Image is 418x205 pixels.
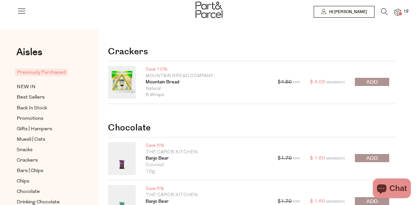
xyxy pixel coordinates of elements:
[327,9,367,15] span: Hi [PERSON_NAME]
[17,135,76,144] a: Muesli | Oats
[314,199,325,204] span: 1.60
[17,177,76,185] a: Chips
[310,80,313,85] span: $
[17,188,76,196] a: Chocolate
[293,200,300,204] span: RRP
[146,143,268,149] p: Save 6%
[17,156,76,164] a: Crackers
[281,80,292,85] s: 4.50
[15,69,68,76] span: Previously Purchased
[402,9,410,14] span: 12
[17,104,47,112] span: Back In Stock
[17,188,40,196] span: Chocolate
[146,155,268,162] a: Banjo Bear
[17,114,76,123] a: Promotions
[326,200,345,204] span: Members
[293,81,300,84] span: RRP
[146,73,268,79] p: Mountain Bread Company
[17,167,44,175] span: Bars | Chips
[326,81,345,84] span: Members
[281,199,292,204] s: 1.70
[293,157,300,161] span: RRP
[17,83,76,91] a: NEW IN
[314,80,325,85] span: 4.05
[146,79,268,86] a: Mountain Bread
[314,156,325,161] span: 1.60
[16,45,43,60] span: Aisles
[146,192,268,198] p: The Carob Kitchen
[278,80,281,85] span: $
[278,156,281,161] span: $
[146,92,268,98] p: 8 Wraps
[146,186,268,192] p: Save 6%
[17,83,36,91] span: NEW IN
[394,9,401,16] a: 12
[108,38,396,61] h2: Crackers
[314,6,374,18] a: Hi [PERSON_NAME]
[17,94,76,102] a: Best Sellers
[17,178,29,185] span: Chips
[17,125,76,133] a: Gifts | Hampers
[196,2,222,18] img: Part&Parcel
[17,167,76,175] a: Bars | Chips
[146,86,268,92] p: Natural
[281,156,292,161] s: 1.70
[146,66,268,73] p: Save 10%
[16,47,43,64] a: Aisles
[108,114,396,137] h2: Chocolate
[278,199,281,204] span: $
[17,146,33,154] span: Snacks
[310,199,313,204] span: $
[326,157,345,161] span: Members
[371,179,413,200] inbox-online-store-chat: Shopify online store chat
[146,168,268,175] p: 15g
[310,156,313,161] span: $
[17,146,76,154] a: Snacks
[17,69,76,77] a: Previously Purchased
[146,149,268,156] p: The Carob Kitchen
[17,157,38,164] span: Crackers
[17,94,45,102] span: Best Sellers
[146,162,268,168] p: Coconut
[17,136,45,144] span: Muesli | Oats
[17,115,44,123] span: Promotions
[17,125,52,133] span: Gifts | Hampers
[17,104,76,112] a: Back In Stock
[146,198,268,205] a: Banjo Bear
